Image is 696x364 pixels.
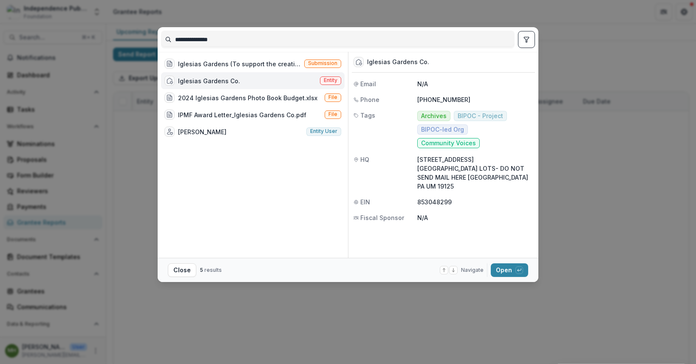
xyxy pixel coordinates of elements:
span: Fiscal Sponsor [360,213,404,222]
span: EIN [360,198,370,206]
span: File [328,94,337,100]
span: BIPOC - Project [458,113,503,120]
div: Iglesias Gardens (To support the creation of an archive of community members' efforts to promote ... [178,59,301,68]
div: IPMF Award Letter_Iglesias Gardens Co.pdf [178,110,306,119]
button: Open [491,263,528,277]
span: File [328,111,337,117]
span: Phone [360,95,379,104]
div: 2024 Iglesias Gardens Photo Book Budget.xlsx [178,93,317,102]
span: Entity user [310,128,337,134]
span: Archives [421,113,447,120]
span: BIPOC-led Org [421,126,464,133]
span: Tags [360,111,375,120]
span: Email [360,79,376,88]
div: Iglesias Gardens Co. [178,76,240,85]
button: toggle filters [518,31,535,48]
span: HQ [360,155,369,164]
span: Navigate [461,266,484,274]
span: Community Voices [421,140,476,147]
div: Iglesias Gardens Co. [367,59,429,66]
p: 853048299 [417,198,533,206]
button: Close [168,263,196,277]
p: N/A [417,213,533,222]
p: [STREET_ADDRESS][GEOGRAPHIC_DATA] LOTS- DO NOT SEND MAIL HERE [GEOGRAPHIC_DATA] PA UM 19125 [417,155,533,191]
span: results [204,267,222,273]
span: Entity [324,77,337,83]
span: Submission [308,60,337,66]
p: [PHONE_NUMBER] [417,95,533,104]
span: 5 [200,267,203,273]
div: [PERSON_NAME] [178,127,226,136]
p: N/A [417,79,533,88]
